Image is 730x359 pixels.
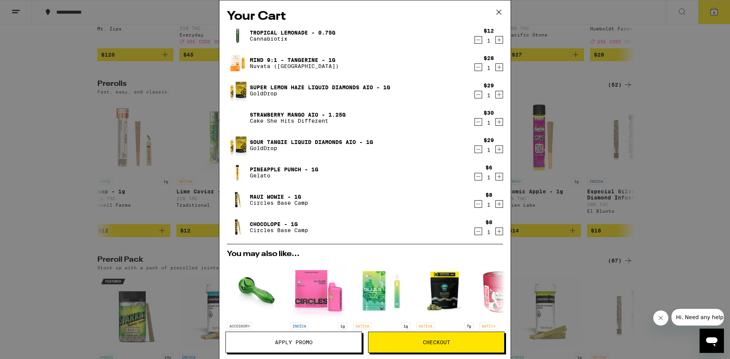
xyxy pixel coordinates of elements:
button: Increment [495,36,503,44]
button: Increment [495,145,503,153]
p: 1g [401,323,410,329]
p: Cake She Hits Different [250,118,346,124]
img: New Norm - Bliss: Blue Dream - 1g [353,262,410,319]
button: Increment [495,63,503,71]
iframe: Message from company [671,309,724,326]
p: SATIVA [416,323,435,329]
a: Open page for Bliss: Blue Dream - 1g from New Norm [353,262,410,356]
p: SATIVA [353,323,371,329]
div: 1 [484,92,494,98]
div: 1 [486,174,492,180]
h2: You may also like... [227,250,503,258]
iframe: Close message [653,310,668,326]
img: Maui Wowie - 1g [227,189,248,210]
img: Circles Base Camp - Watermelon Crush AIO - 1g [290,262,347,319]
button: Increment [495,118,503,126]
div: $6 [486,164,492,171]
div: $29 [484,82,494,89]
a: Open page for Mafia Funeral - 7g from Glass House [416,262,473,356]
button: Increment [495,200,503,208]
a: Open page for Watermelon Crush AIO - 1g from Circles Base Camp [290,262,347,356]
button: Decrement [474,118,482,126]
iframe: Button to launch messaging window [700,329,724,353]
p: Nuvata ([GEOGRAPHIC_DATA]) [250,63,339,69]
span: Apply Promo [275,340,313,345]
p: ACCESSORY [227,323,252,329]
img: Traditional - Strawberry Milkshake - 3.5g [479,262,536,319]
button: Decrement [474,173,482,180]
div: $8 [486,219,492,225]
p: Cannabiotix [250,36,335,42]
a: Mind 9:1 - Tangerine - 1g [250,57,339,63]
img: Mind 9:1 - Tangerine - 1g [227,52,248,74]
img: Strawberry Mango AIO - 1.25g [227,107,248,128]
button: Decrement [474,145,482,153]
p: GoldDrop [250,145,373,151]
div: 1 [486,202,492,208]
span: Checkout [423,340,450,345]
div: 1 [484,65,494,71]
div: 1 [486,229,492,235]
img: Glass House - Mafia Funeral - 7g [416,262,473,319]
button: Decrement [474,91,482,98]
p: SATIVA [479,323,498,329]
div: $30 [484,110,494,116]
div: 1 [484,38,494,44]
img: GRAV Accessories - Classic Spoon Green [234,262,277,319]
p: GoldDrop [250,90,390,96]
a: Chocolope - 1g [250,221,308,227]
img: Pineapple Punch - 1g [227,162,248,183]
button: Decrement [474,228,482,235]
div: 1 [484,120,494,126]
button: Increment [495,228,503,235]
a: Open page for Strawberry Milkshake - 3.5g from Traditional [479,262,536,356]
p: Circles Base Camp [250,227,308,233]
img: Tropical Lemonade - 0.75g [227,25,248,46]
a: Sour Tangie Liquid Diamonds AIO - 1g [250,139,373,145]
a: Tropical Lemonade - 0.75g [250,30,335,36]
p: Gelato [250,172,318,179]
h2: Your Cart [227,8,503,25]
button: Decrement [474,200,482,208]
img: Sour Tangie Liquid Diamonds AIO - 1g [227,133,248,157]
a: Open page for Classic Spoon Green from GRAV Accessories [227,262,284,356]
div: 1 [484,147,494,153]
div: $12 [484,28,494,34]
p: INDICA [290,323,308,329]
a: Super Lemon Haze Liquid Diamonds AIO - 1g [250,84,390,90]
p: 7g [464,323,473,329]
button: Increment [495,91,503,98]
img: Chocolope - 1g [227,217,248,238]
button: Decrement [474,36,482,44]
a: Pineapple Punch - 1g [250,166,318,172]
div: $28 [484,55,494,61]
button: Apply Promo [225,332,362,353]
span: Hi. Need any help? [5,5,55,11]
div: $8 [486,192,492,198]
a: Strawberry Mango AIO - 1.25g [250,112,346,118]
a: Maui Wowie - 1g [250,194,308,200]
button: Decrement [474,63,482,71]
p: Circles Base Camp [250,200,308,206]
button: Increment [495,173,503,180]
div: $29 [484,137,494,143]
button: Checkout [368,332,505,353]
p: 1g [338,323,347,329]
img: Super Lemon Haze Liquid Diamonds AIO - 1g [227,79,248,102]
